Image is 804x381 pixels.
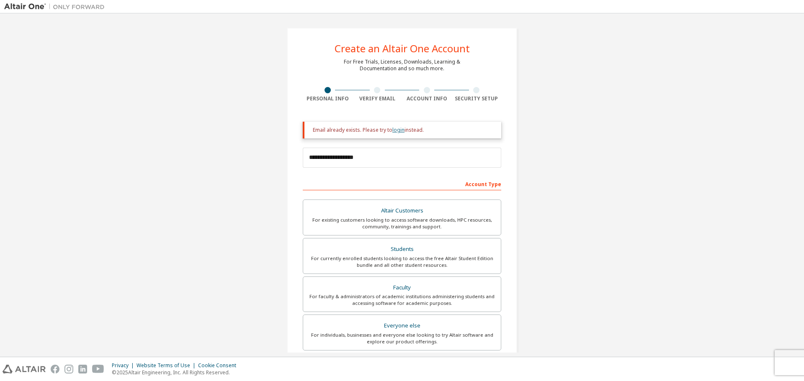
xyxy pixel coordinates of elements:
[112,362,137,369] div: Privacy
[303,95,353,102] div: Personal Info
[51,365,59,373] img: facebook.svg
[308,293,496,307] div: For faculty & administrators of academic institutions administering students and accessing softwa...
[303,177,501,190] div: Account Type
[112,369,241,376] p: © 2025 Altair Engineering, Inc. All Rights Reserved.
[137,362,198,369] div: Website Terms of Use
[335,43,470,54] div: Create an Altair One Account
[308,243,496,255] div: Students
[198,362,241,369] div: Cookie Consent
[402,95,452,102] div: Account Info
[392,126,405,133] a: login
[308,205,496,217] div: Altair Customers
[308,332,496,345] div: For individuals, businesses and everyone else looking to try Altair software and explore our prod...
[78,365,87,373] img: linkedin.svg
[3,365,46,373] img: altair_logo.svg
[313,127,495,133] div: Email already exists. Please try to instead.
[308,217,496,230] div: For existing customers looking to access software downloads, HPC resources, community, trainings ...
[64,365,73,373] img: instagram.svg
[452,95,502,102] div: Security Setup
[308,320,496,332] div: Everyone else
[308,255,496,268] div: For currently enrolled students looking to access the free Altair Student Edition bundle and all ...
[344,59,460,72] div: For Free Trials, Licenses, Downloads, Learning & Documentation and so much more.
[4,3,109,11] img: Altair One
[92,365,104,373] img: youtube.svg
[308,282,496,294] div: Faculty
[353,95,402,102] div: Verify Email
